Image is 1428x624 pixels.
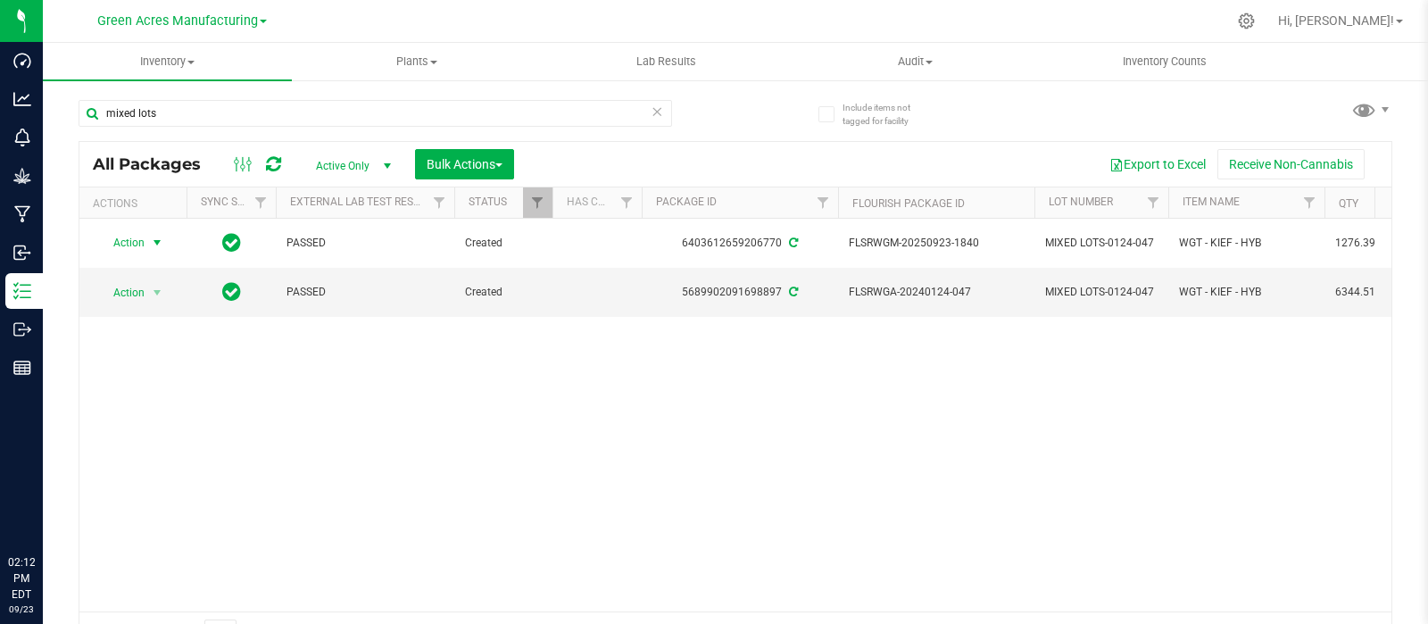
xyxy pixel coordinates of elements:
[1179,235,1314,252] span: WGT - KIEF - HYB
[93,154,219,174] span: All Packages
[222,279,241,304] span: In Sync
[427,157,502,171] span: Bulk Actions
[13,167,31,185] inline-svg: Grow
[13,282,31,300] inline-svg: Inventory
[1049,196,1113,208] a: Lot Number
[13,52,31,70] inline-svg: Dashboard
[552,187,642,219] th: Has COA
[786,237,798,249] span: Sync from Compliance System
[1098,149,1217,179] button: Export to Excel
[13,244,31,262] inline-svg: Inbound
[43,43,292,80] a: Inventory
[639,235,841,252] div: 6403612659206770
[1045,284,1158,301] span: MIXED LOTS-0124-047
[465,284,542,301] span: Created
[8,603,35,616] p: 09/23
[97,13,258,29] span: Green Acres Manufacturing
[656,196,717,208] a: Package ID
[222,230,241,255] span: In Sync
[1045,235,1158,252] span: MIXED LOTS-0124-047
[849,235,1024,252] span: FLSRWGM-20250923-1840
[809,187,838,218] a: Filter
[1179,284,1314,301] span: WGT - KIEF - HYB
[292,43,541,80] a: Plants
[1335,284,1403,301] span: 6344.51
[843,101,932,128] span: Include items not tagged for facility
[1099,54,1231,70] span: Inventory Counts
[8,554,35,603] p: 02:12 PM EDT
[13,90,31,108] inline-svg: Analytics
[13,320,31,338] inline-svg: Outbound
[1217,149,1365,179] button: Receive Non-Cannabis
[53,478,74,500] iframe: Resource center unread badge
[97,280,145,305] span: Action
[1278,13,1394,28] span: Hi, [PERSON_NAME]!
[469,196,507,208] a: Status
[286,284,444,301] span: PASSED
[1295,187,1324,218] a: Filter
[246,187,276,218] a: Filter
[1335,235,1403,252] span: 1276.39
[852,197,965,210] a: Flourish Package ID
[43,54,292,70] span: Inventory
[146,280,169,305] span: select
[146,230,169,255] span: select
[97,230,145,255] span: Action
[786,286,798,298] span: Sync from Compliance System
[1339,197,1358,210] a: Qty
[542,43,791,80] a: Lab Results
[1040,43,1289,80] a: Inventory Counts
[849,284,1024,301] span: FLSRWGA-20240124-047
[791,43,1040,80] a: Audit
[290,196,430,208] a: External Lab Test Result
[1183,196,1240,208] a: Item Name
[286,235,444,252] span: PASSED
[651,100,663,123] span: Clear
[18,481,71,535] iframe: Resource center
[612,54,720,70] span: Lab Results
[639,284,841,301] div: 5689902091698897
[612,187,642,218] a: Filter
[425,187,454,218] a: Filter
[415,149,514,179] button: Bulk Actions
[1235,12,1258,29] div: Manage settings
[1139,187,1168,218] a: Filter
[79,100,672,127] input: Search Package ID, Item Name, SKU, Lot or Part Number...
[93,197,179,210] div: Actions
[13,129,31,146] inline-svg: Monitoring
[201,196,270,208] a: Sync Status
[792,54,1039,70] span: Audit
[523,187,552,218] a: Filter
[293,54,540,70] span: Plants
[13,205,31,223] inline-svg: Manufacturing
[13,359,31,377] inline-svg: Reports
[465,235,542,252] span: Created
